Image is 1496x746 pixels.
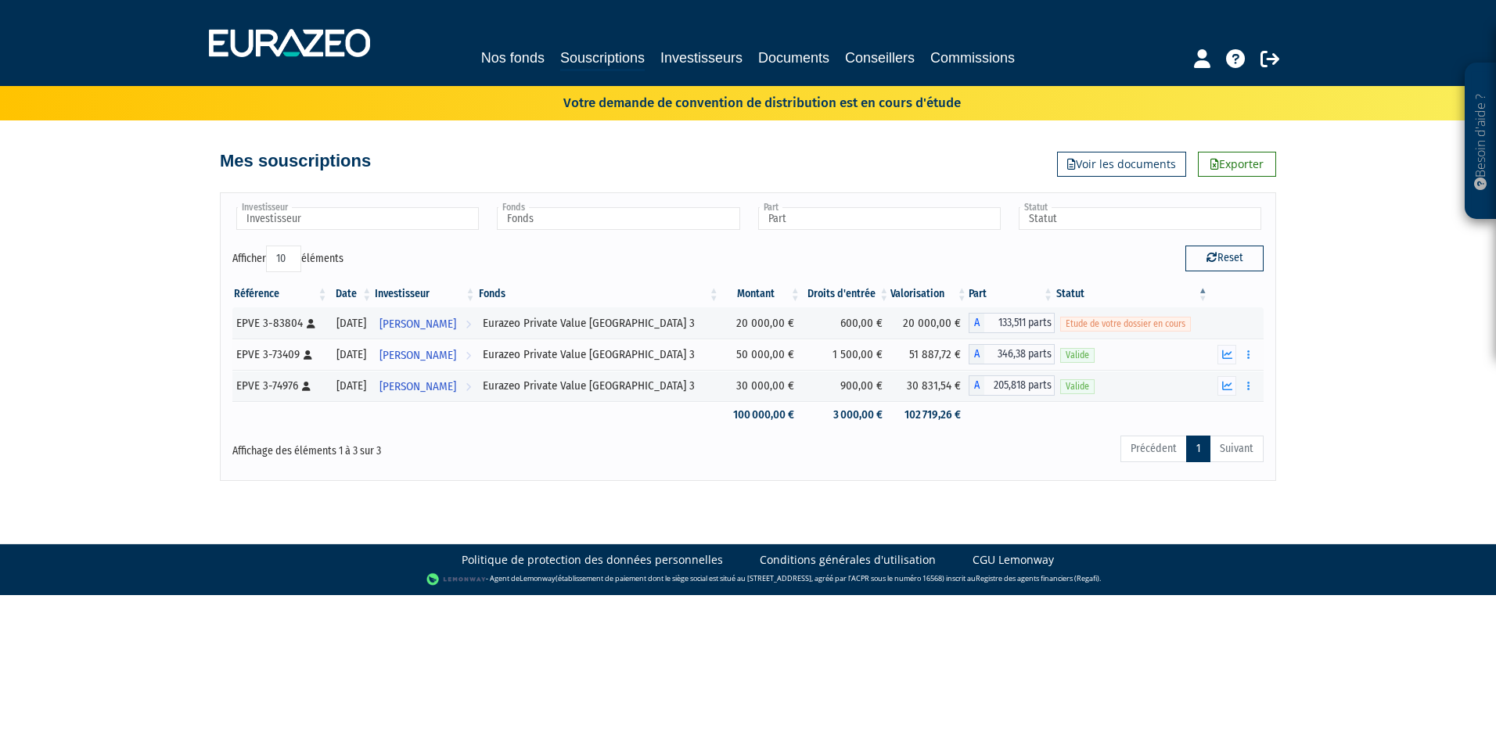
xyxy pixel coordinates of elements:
a: Conseillers [845,47,915,69]
a: [PERSON_NAME] [373,307,476,339]
label: Afficher éléments [232,246,343,272]
td: 1 500,00 € [802,339,891,370]
img: 1732889491-logotype_eurazeo_blanc_rvb.png [209,29,370,57]
span: [PERSON_NAME] [379,372,456,401]
span: Valide [1060,348,1095,363]
th: Valorisation: activer pour trier la colonne par ordre croissant [890,281,968,307]
span: A [969,375,984,396]
th: Montant: activer pour trier la colonne par ordre croissant [721,281,802,307]
td: 100 000,00 € [721,401,802,429]
i: Voir l'investisseur [466,310,471,339]
th: Date: activer pour trier la colonne par ordre croissant [329,281,373,307]
div: EPVE 3-74976 [236,378,323,394]
div: Eurazeo Private Value [GEOGRAPHIC_DATA] 3 [483,378,715,394]
button: Reset [1185,246,1264,271]
th: Droits d'entrée: activer pour trier la colonne par ordre croissant [802,281,891,307]
td: 20 000,00 € [721,307,802,339]
td: 3 000,00 € [802,401,891,429]
a: Exporter [1198,152,1276,177]
div: Affichage des éléments 1 à 3 sur 3 [232,434,649,459]
i: [Français] Personne physique [304,350,312,360]
th: Part: activer pour trier la colonne par ordre croissant [969,281,1055,307]
a: Voir les documents [1057,152,1186,177]
span: Etude de votre dossier en cours [1060,317,1191,332]
a: Investisseurs [660,47,743,69]
div: - Agent de (établissement de paiement dont le siège social est situé au [STREET_ADDRESS], agréé p... [16,572,1480,587]
h4: Mes souscriptions [220,152,371,170]
select: Afficheréléments [266,246,301,272]
div: [DATE] [334,378,368,394]
div: EPVE 3-73409 [236,346,323,363]
td: 600,00 € [802,307,891,339]
a: Commissions [930,47,1015,69]
a: Nos fonds [481,47,545,69]
th: Investisseur: activer pour trier la colonne par ordre croissant [373,281,476,307]
td: 20 000,00 € [890,307,968,339]
div: A - Eurazeo Private Value Europe 3 [969,313,1055,333]
span: [PERSON_NAME] [379,310,456,339]
div: A - Eurazeo Private Value Europe 3 [969,344,1055,364]
div: Eurazeo Private Value [GEOGRAPHIC_DATA] 3 [483,315,715,332]
span: A [969,313,984,333]
p: Votre demande de convention de distribution est en cours d'étude [518,90,961,113]
img: logo-lemonway.png [426,572,487,587]
th: Fonds: activer pour trier la colonne par ordre croissant [477,281,721,307]
a: Politique de protection des données personnelles [462,552,723,568]
a: Conditions générales d'utilisation [760,552,936,568]
td: 50 000,00 € [721,339,802,370]
span: A [969,344,984,364]
td: 30 000,00 € [721,370,802,401]
a: [PERSON_NAME] [373,339,476,370]
span: [PERSON_NAME] [379,341,456,370]
a: Registre des agents financiers (Regafi) [976,573,1099,583]
a: [PERSON_NAME] [373,370,476,401]
a: Documents [758,47,829,69]
a: CGU Lemonway [973,552,1054,568]
td: 900,00 € [802,370,891,401]
i: [Français] Personne physique [302,382,311,391]
td: 102 719,26 € [890,401,968,429]
div: EPVE 3-83804 [236,315,323,332]
span: Valide [1060,379,1095,394]
a: 1 [1186,436,1210,462]
div: [DATE] [334,315,368,332]
span: 205,818 parts [984,375,1055,396]
td: 51 887,72 € [890,339,968,370]
p: Besoin d'aide ? [1472,71,1490,212]
td: 30 831,54 € [890,370,968,401]
a: Souscriptions [560,47,645,71]
i: Voir l'investisseur [466,372,471,401]
div: A - Eurazeo Private Value Europe 3 [969,375,1055,396]
span: 133,511 parts [984,313,1055,333]
th: Statut : activer pour trier la colonne par ordre d&eacute;croissant [1055,281,1210,307]
a: Lemonway [520,573,556,583]
i: [Français] Personne physique [307,319,315,328]
div: Eurazeo Private Value [GEOGRAPHIC_DATA] 3 [483,346,715,363]
th: Référence : activer pour trier la colonne par ordre croissant [232,281,329,307]
i: Voir l'investisseur [466,341,471,370]
span: 346,38 parts [984,344,1055,364]
div: [DATE] [334,346,368,363]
